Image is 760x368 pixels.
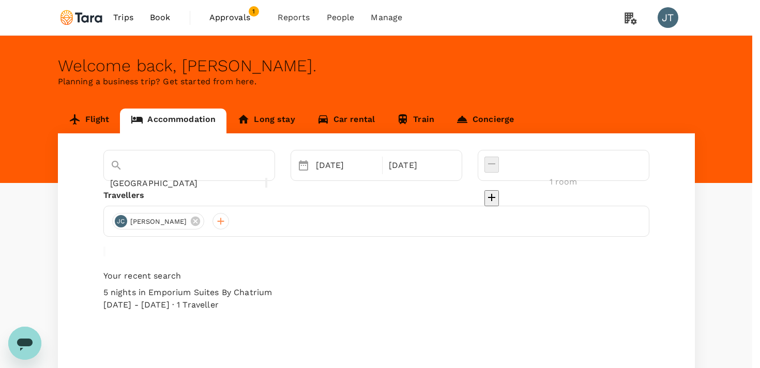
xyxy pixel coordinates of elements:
[8,327,41,360] iframe: Button to launch messaging window
[249,6,259,17] span: 1
[150,11,171,24] span: Book
[278,11,310,24] span: Reports
[327,11,355,24] span: People
[371,11,402,24] span: Manage
[58,6,105,29] img: Tara Climate Ltd
[658,7,678,28] div: JT
[209,11,261,24] span: Approvals
[113,11,133,24] span: Trips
